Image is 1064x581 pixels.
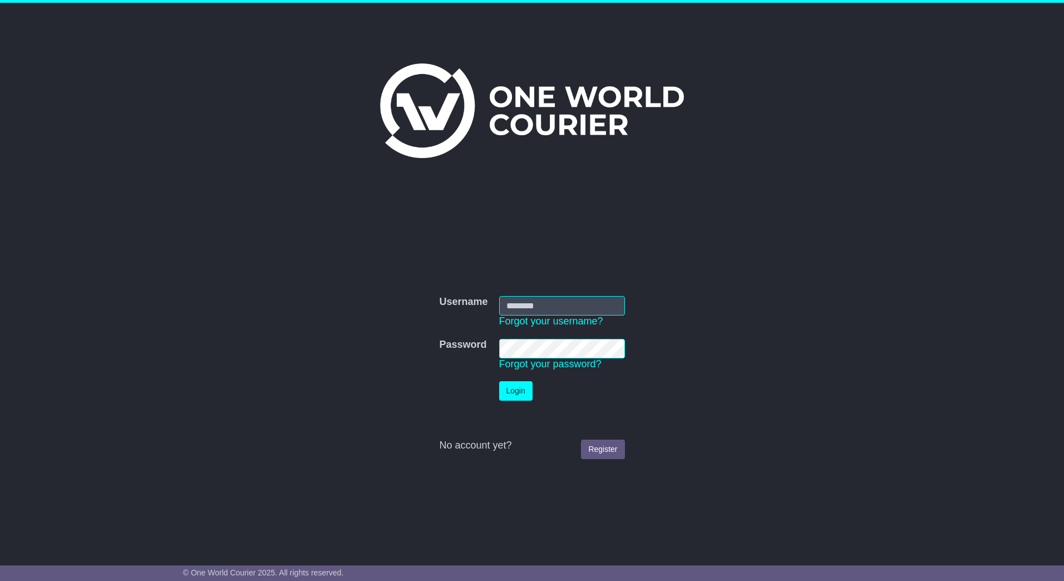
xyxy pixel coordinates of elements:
img: One World [380,63,684,158]
span: © One World Courier 2025. All rights reserved. [183,568,344,577]
button: Login [499,381,533,401]
a: Forgot your username? [499,316,603,327]
div: No account yet? [439,440,624,452]
label: Username [439,296,487,308]
a: Forgot your password? [499,358,602,370]
label: Password [439,339,486,351]
a: Register [581,440,624,459]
